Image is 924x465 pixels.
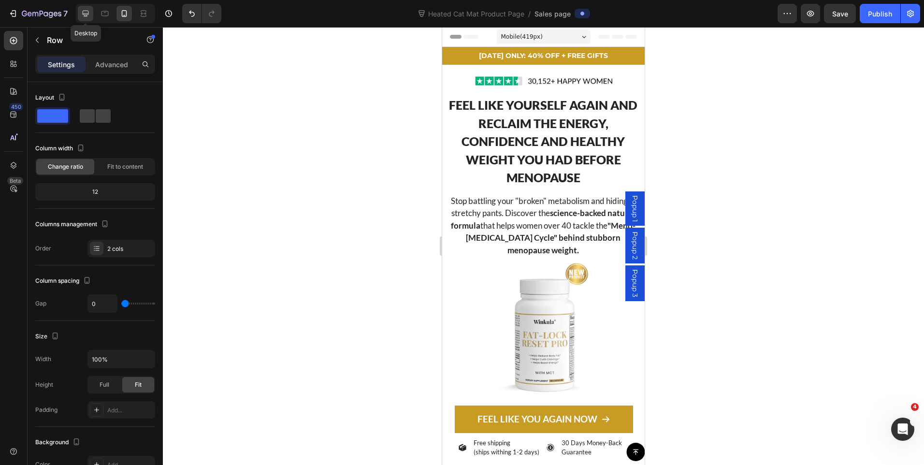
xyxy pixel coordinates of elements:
[868,9,892,19] div: Publish
[35,330,61,343] div: Size
[48,59,75,70] p: Settings
[48,162,83,171] span: Change ratio
[107,162,143,171] span: Fit to content
[35,142,87,155] div: Column width
[35,406,58,414] div: Padding
[832,10,848,18] span: Save
[4,4,72,23] button: 7
[135,380,142,389] span: Fit
[35,275,93,288] div: Column spacing
[63,8,68,19] p: 7
[35,299,46,308] div: Gap
[891,418,914,441] iframe: Intercom live chat
[7,177,23,185] div: Beta
[534,9,571,19] span: Sales page
[35,380,53,389] div: Height
[426,9,526,19] span: Heated Cat Mat Product Page
[9,103,23,111] div: 450
[35,218,111,231] div: Columns management
[95,59,128,70] p: Advanced
[182,4,221,23] div: Undo/Redo
[35,244,51,253] div: Order
[47,34,129,46] p: Row
[35,91,68,104] div: Layout
[37,185,153,199] div: 12
[107,406,153,415] div: Add...
[442,27,645,465] iframe: Design area
[88,350,155,368] input: Auto
[100,380,109,389] span: Full
[824,4,856,23] button: Save
[88,295,117,312] input: Auto
[35,355,51,363] div: Width
[528,9,531,19] span: /
[35,436,82,449] div: Background
[911,403,919,411] span: 4
[860,4,900,23] button: Publish
[107,245,153,253] div: 2 cols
